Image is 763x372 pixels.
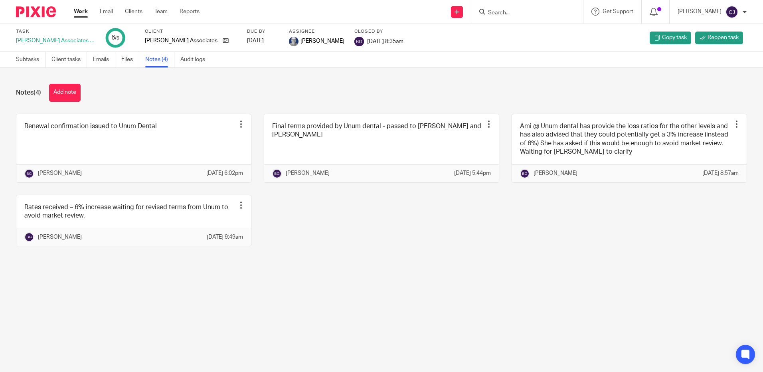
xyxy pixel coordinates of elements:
div: 6 [111,33,119,42]
img: svg%3E [354,37,364,46]
label: Due by [247,28,279,35]
a: Clients [125,8,142,16]
label: Closed by [354,28,403,35]
input: Search [487,10,559,17]
p: [DATE] 8:57am [702,169,739,177]
a: Subtasks [16,52,45,67]
a: Reopen task [695,32,743,44]
p: [PERSON_NAME] [286,169,330,177]
p: [DATE] 5:44pm [454,169,491,177]
p: [PERSON_NAME] Associates Ltd [145,37,219,45]
h1: Notes [16,89,41,97]
img: Pixie [16,6,56,17]
a: Client tasks [51,52,87,67]
span: [DATE] 8:35am [367,38,403,44]
img: svg%3E [24,169,34,178]
p: [PERSON_NAME] [678,8,721,16]
small: /6 [115,36,119,40]
a: Emails [93,52,115,67]
div: [DATE] [247,37,279,45]
a: Email [100,8,113,16]
p: [PERSON_NAME] [38,169,82,177]
p: [PERSON_NAME] [534,169,577,177]
img: svg%3E [725,6,738,18]
img: svg%3E [272,169,282,178]
img: svg%3E [24,232,34,242]
p: [PERSON_NAME] [38,233,82,241]
span: [PERSON_NAME] [300,37,344,45]
a: Team [154,8,168,16]
a: Copy task [650,32,691,44]
span: Get Support [603,9,633,14]
a: Reports [180,8,200,16]
label: Task [16,28,96,35]
a: Notes (4) [145,52,174,67]
a: Work [74,8,88,16]
span: Copy task [662,34,687,42]
div: [PERSON_NAME] Associates - Dental Rate Review 2023 [16,37,96,45]
p: [DATE] 9:49am [207,233,243,241]
label: Assignee [289,28,344,35]
img: svg%3E [520,169,530,178]
button: Add note [49,84,81,102]
p: [DATE] 6:02pm [206,169,243,177]
label: Client [145,28,237,35]
a: Files [121,52,139,67]
span: Reopen task [708,34,739,42]
span: (4) [34,89,41,96]
img: renny%20cropped.jpg [289,37,298,46]
a: Audit logs [180,52,211,67]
